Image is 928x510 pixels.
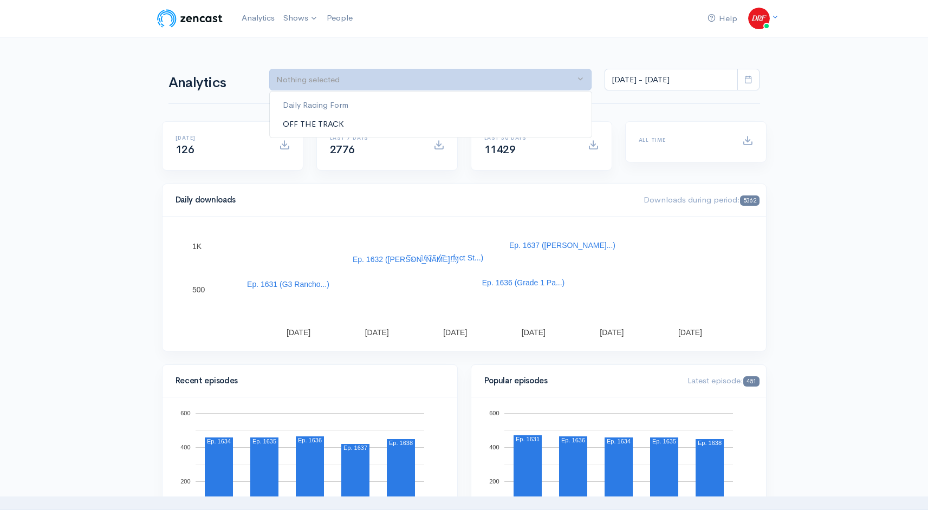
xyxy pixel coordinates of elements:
h1: Analytics [168,75,256,91]
span: OFF THE TRACK [283,117,344,130]
text: Ep. 1634 [606,438,630,444]
text: Ep. 1634 [206,438,230,444]
text: Ep. 1637 [343,444,367,451]
span: 126 [176,143,194,156]
span: Latest episode: [687,375,759,385]
text: Ep. 1638 [697,440,721,446]
text: [DATE] [521,328,545,337]
text: [DATE] [443,328,467,337]
span: 5362 [740,195,759,206]
text: [DATE] [365,328,388,337]
h6: Last 7 days [330,135,420,141]
h6: Last 30 days [484,135,575,141]
text: [DATE] [600,328,624,337]
text: 200 [180,478,190,485]
h4: Recent episodes [176,376,438,385]
text: 600 [489,410,499,416]
text: Ep. 1631 [515,436,539,442]
text: Ep. 1635 (Perfect St...) [406,253,483,262]
span: Daily Racing Form [283,99,348,112]
text: [DATE] [678,328,702,337]
input: analytics date range selector [605,69,738,91]
text: Ep. 1636 [297,437,321,443]
text: Ep. 1638 [388,440,412,446]
div: Nothing selected [276,74,575,86]
span: 2776 [330,143,355,156]
text: Ep. 1636 [561,437,585,443]
text: 500 [192,285,205,294]
h6: [DATE] [176,135,266,141]
h6: All time [639,137,729,143]
text: 600 [180,410,190,416]
svg: A chart. [176,230,753,338]
a: Shows [279,6,322,30]
text: Ep. 1636 (Grade 1 Pa...) [482,278,564,287]
text: Ep. 1635 [252,438,276,444]
text: 400 [489,444,499,450]
text: 1K [192,242,202,251]
img: ZenCast Logo [155,8,224,29]
h4: Daily downloads [176,195,631,205]
button: Nothing selected [269,69,592,91]
span: Downloads during period: [644,194,759,205]
text: Ep. 1635 [652,438,676,444]
text: Ep. 1632 ([PERSON_NAME]...) [352,255,458,264]
h4: Popular episodes [484,376,675,385]
text: 200 [489,478,499,485]
span: 451 [743,376,759,387]
text: [DATE] [287,328,310,337]
text: Ep. 1637 ([PERSON_NAME]...) [509,241,615,250]
a: Help [703,7,742,30]
img: ... [748,8,770,29]
a: People [322,6,357,30]
text: Ep. 1631 (G3 Rancho...) [247,280,329,289]
a: Analytics [237,6,279,30]
span: 11429 [484,143,516,156]
text: 400 [180,444,190,450]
